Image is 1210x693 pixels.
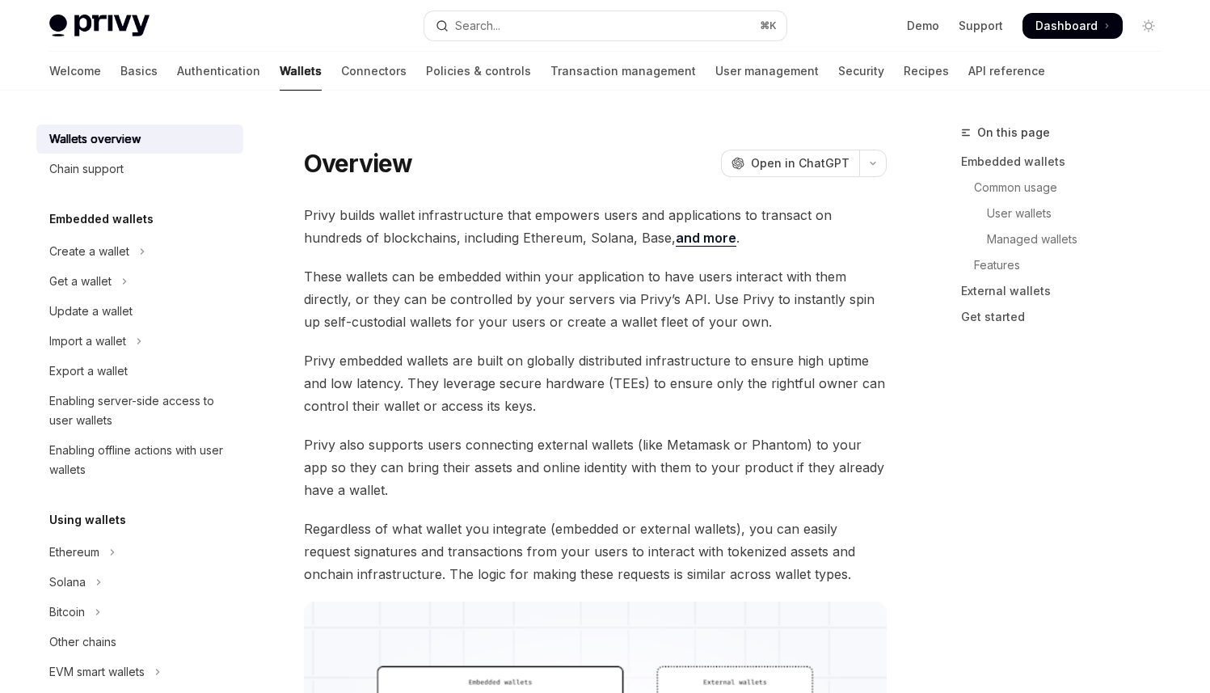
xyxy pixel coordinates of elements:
a: API reference [968,52,1045,91]
a: Wallets [280,52,322,91]
div: Get a wallet [49,272,112,291]
a: External wallets [961,278,1174,304]
div: Wallets overview [49,129,141,149]
div: EVM smart wallets [49,662,145,682]
img: light logo [49,15,150,37]
button: Toggle Bitcoin section [36,598,243,627]
button: Toggle dark mode [1136,13,1162,39]
div: Other chains [49,632,116,652]
a: Connectors [341,52,407,91]
button: Toggle Get a wallet section [36,267,243,296]
a: User wallets [961,201,1174,226]
a: Export a wallet [36,357,243,386]
a: Other chains [36,628,243,657]
div: Update a wallet [49,302,133,321]
a: Transaction management [550,52,696,91]
div: Solana [49,573,86,592]
div: Import a wallet [49,332,126,351]
a: Common usage [961,175,1174,201]
a: and more [676,230,736,247]
a: Recipes [904,52,949,91]
a: Enabling offline actions with user wallets [36,436,243,484]
span: Open in ChatGPT [751,155,850,171]
span: Privy also supports users connecting external wallets (like Metamask or Phantom) to your app so t... [304,433,887,501]
a: Chain support [36,154,243,184]
a: Get started [961,304,1174,330]
a: User management [715,52,819,91]
a: Security [838,52,884,91]
div: Ethereum [49,543,99,562]
button: Toggle Ethereum section [36,538,243,567]
a: Managed wallets [961,226,1174,252]
div: Export a wallet [49,361,128,381]
div: Chain support [49,159,124,179]
h5: Embedded wallets [49,209,154,229]
div: Enabling server-side access to user wallets [49,391,234,430]
a: Update a wallet [36,297,243,326]
div: Bitcoin [49,602,85,622]
a: Demo [907,18,939,34]
h5: Using wallets [49,510,126,530]
div: Enabling offline actions with user wallets [49,441,234,480]
button: Open in ChatGPT [721,150,859,177]
a: Enabling server-side access to user wallets [36,387,243,435]
button: Toggle Create a wallet section [36,237,243,266]
div: Create a wallet [49,242,129,261]
span: On this page [977,123,1050,142]
a: Embedded wallets [961,149,1174,175]
a: Wallets overview [36,125,243,154]
span: Privy builds wallet infrastructure that empowers users and applications to transact on hundreds o... [304,204,887,249]
span: ⌘ K [760,19,777,32]
div: Search... [455,16,500,36]
a: Basics [120,52,158,91]
a: Features [961,252,1174,278]
span: Dashboard [1035,18,1098,34]
a: Policies & controls [426,52,531,91]
a: Support [959,18,1003,34]
span: Regardless of what wallet you integrate (embedded or external wallets), you can easily request si... [304,518,887,585]
button: Open search [424,11,786,40]
button: Toggle EVM smart wallets section [36,657,243,687]
button: Toggle Solana section [36,568,243,597]
button: Toggle Import a wallet section [36,327,243,356]
span: These wallets can be embedded within your application to have users interact with them directly, ... [304,265,887,333]
a: Dashboard [1022,13,1123,39]
a: Authentication [177,52,260,91]
span: Privy embedded wallets are built on globally distributed infrastructure to ensure high uptime and... [304,349,887,417]
a: Welcome [49,52,101,91]
h1: Overview [304,149,413,178]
